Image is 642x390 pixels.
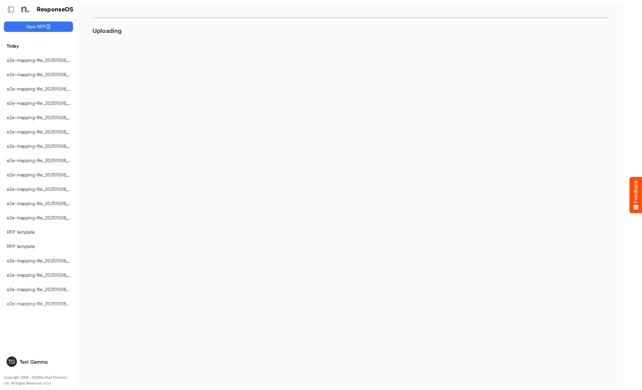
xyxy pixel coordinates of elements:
[7,201,82,206] a: e2e-mapping-file_20251006_141450
[7,72,82,77] a: e2e-mapping-file_20251006_152957
[93,27,608,34] h3: Uploading
[8,359,15,364] span: TG
[7,244,35,249] a: RFP template
[7,115,82,120] a: e2e-mapping-file_20251006_151344
[7,86,82,91] a: e2e-mapping-file_20251006_152733
[630,177,642,213] button: Feedback
[7,301,83,306] a: e2e-mapping-file_20251006_091805
[37,6,74,13] h1: ResponseOS
[7,158,80,163] a: e2e-mapping-file_20251006_151130
[7,172,81,177] a: e2e-mapping-file_20251006_145931
[4,21,73,32] button: New RFP
[7,215,81,220] a: e2e-mapping-file_20251006_123619
[7,100,81,106] a: e2e-mapping-file_20251006_151638
[4,42,73,49] h6: Today
[7,143,81,149] a: e2e-mapping-file_20251006_151233
[7,186,81,192] a: e2e-mapping-file_20251006_141532
[7,129,81,134] a: e2e-mapping-file_20251006_151326
[7,258,82,263] a: e2e-mapping-file_20251006_120332
[18,3,31,16] img: Northell
[7,272,83,278] a: e2e-mapping-file_20251006_120004
[7,286,83,292] a: e2e-mapping-file_20251006_093732
[20,359,70,364] div: Test Gamma
[7,57,82,63] a: e2e-mapping-file_20251006_173506
[7,229,35,235] a: RFP template
[4,375,73,386] p: Copyright 2004 - 2025 Northell Partners Ltd. All Rights Reserved. v 1.1.0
